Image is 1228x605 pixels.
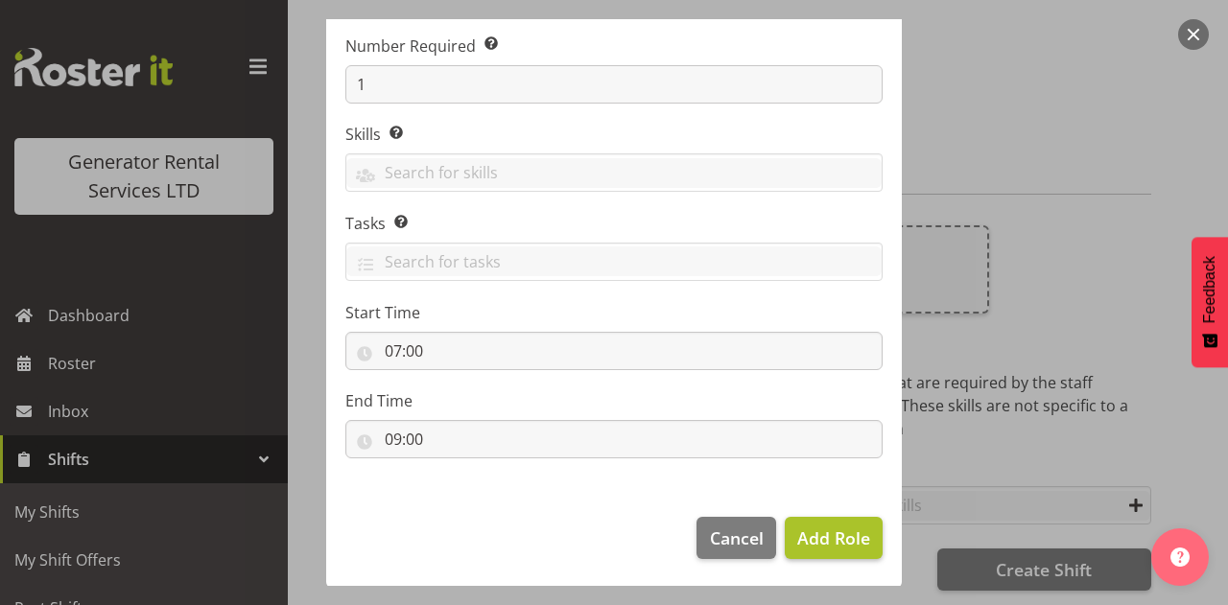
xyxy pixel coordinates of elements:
[1170,547,1190,567] img: help-xxl-2.png
[697,517,775,559] button: Cancel
[346,158,882,188] input: Search for skills
[1201,256,1218,323] span: Feedback
[346,246,882,276] input: Search for tasks
[345,332,883,370] input: Click to select...
[345,123,883,146] label: Skills
[345,420,883,458] input: Click to select...
[1192,237,1228,367] button: Feedback - Show survey
[797,526,870,549] span: Add Role
[345,35,883,58] label: Number Required
[785,517,883,559] button: Add Role
[345,212,883,235] label: Tasks
[345,389,883,412] label: End Time
[345,301,883,324] label: Start Time
[710,525,764,550] span: Cancel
